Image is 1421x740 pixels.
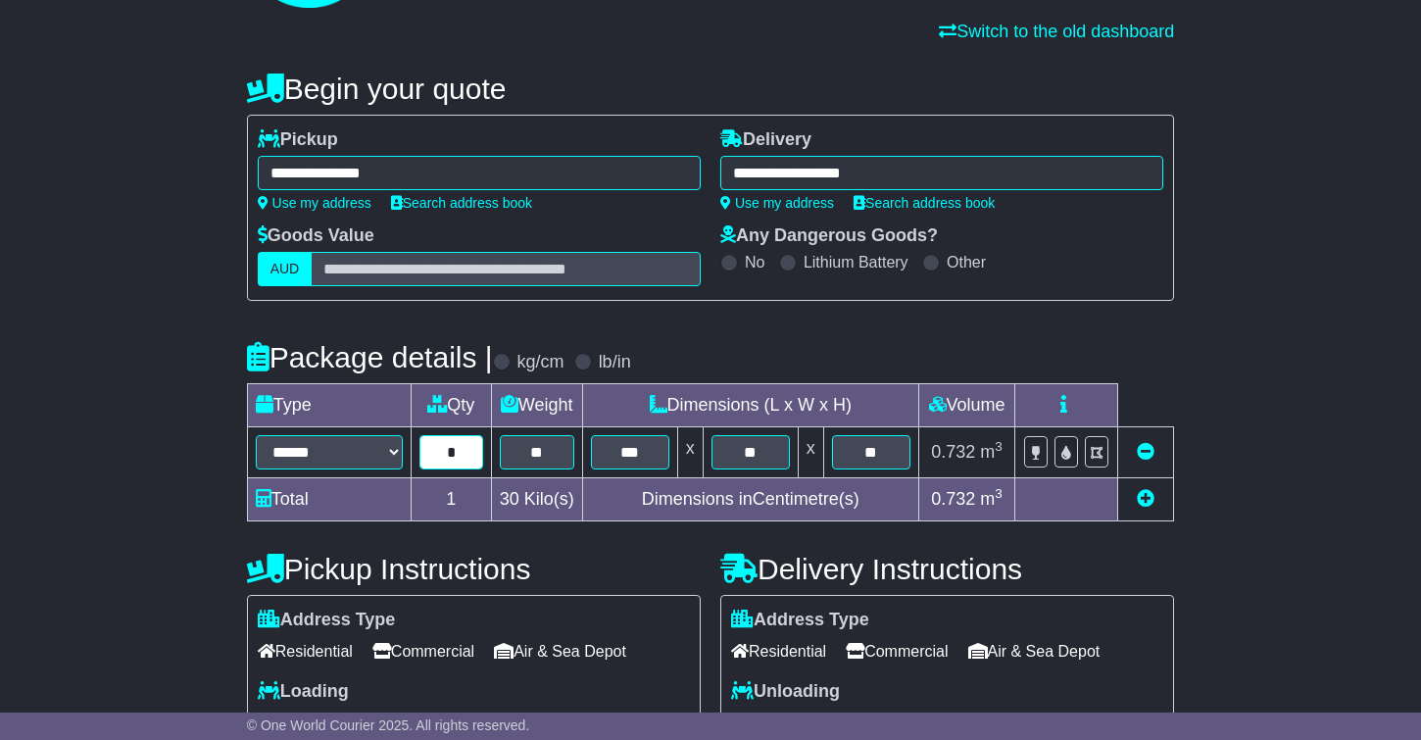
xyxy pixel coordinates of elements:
td: x [677,427,703,478]
label: Delivery [720,129,811,151]
td: Total [247,478,411,521]
label: Address Type [731,610,869,631]
td: Volume [918,384,1015,427]
span: Tail Lift [817,707,886,737]
td: Type [247,384,411,427]
h4: Pickup Instructions [247,553,701,585]
label: Goods Value [258,225,374,247]
label: Other [947,253,986,271]
span: m [980,442,1003,462]
td: Kilo(s) [491,478,582,521]
td: 1 [411,478,491,521]
span: Air & Sea Depot [968,636,1101,666]
span: Residential [258,636,353,666]
span: 0.732 [931,489,975,509]
a: Switch to the old dashboard [939,22,1174,41]
label: No [745,253,764,271]
label: AUD [258,252,313,286]
sup: 3 [995,486,1003,501]
label: Any Dangerous Goods? [720,225,938,247]
sup: 3 [995,439,1003,454]
label: Lithium Battery [804,253,908,271]
h4: Begin your quote [247,73,1175,105]
label: lb/in [599,352,631,373]
span: Forklift [731,707,798,737]
h4: Package details | [247,341,493,373]
td: x [798,427,823,478]
td: Qty [411,384,491,427]
h4: Delivery Instructions [720,553,1174,585]
span: 0.732 [931,442,975,462]
td: Weight [491,384,582,427]
label: Loading [258,681,349,703]
span: Forklift [258,707,324,737]
label: Pickup [258,129,338,151]
a: Search address book [854,195,995,211]
span: Commercial [846,636,948,666]
span: m [980,489,1003,509]
a: Search address book [391,195,532,211]
a: Remove this item [1137,442,1154,462]
span: Air & Sea Depot [494,636,626,666]
label: Address Type [258,610,396,631]
td: Dimensions (L x W x H) [582,384,918,427]
label: Unloading [731,681,840,703]
a: Add new item [1137,489,1154,509]
a: Use my address [258,195,371,211]
a: Use my address [720,195,834,211]
span: Commercial [372,636,474,666]
td: Dimensions in Centimetre(s) [582,478,918,521]
span: Residential [731,636,826,666]
span: © One World Courier 2025. All rights reserved. [247,717,530,733]
span: Tail Lift [344,707,413,737]
label: kg/cm [517,352,564,373]
span: 30 [500,489,519,509]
